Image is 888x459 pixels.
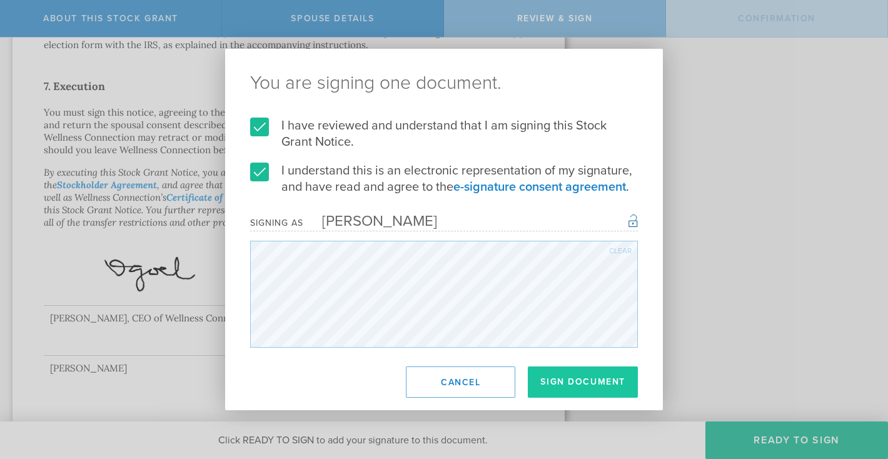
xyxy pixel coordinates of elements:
ng-pluralize: You are signing one document. [250,74,638,93]
a: e-signature consent agreement [453,179,626,194]
label: I have reviewed and understand that I am signing this Stock Grant Notice. [250,118,638,150]
label: I understand this is an electronic representation of my signature, and have read and agree to the . [250,163,638,195]
button: Sign Document [528,366,638,398]
button: Cancel [406,366,515,398]
div: Signing as [250,218,303,228]
div: [PERSON_NAME] [303,212,437,230]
